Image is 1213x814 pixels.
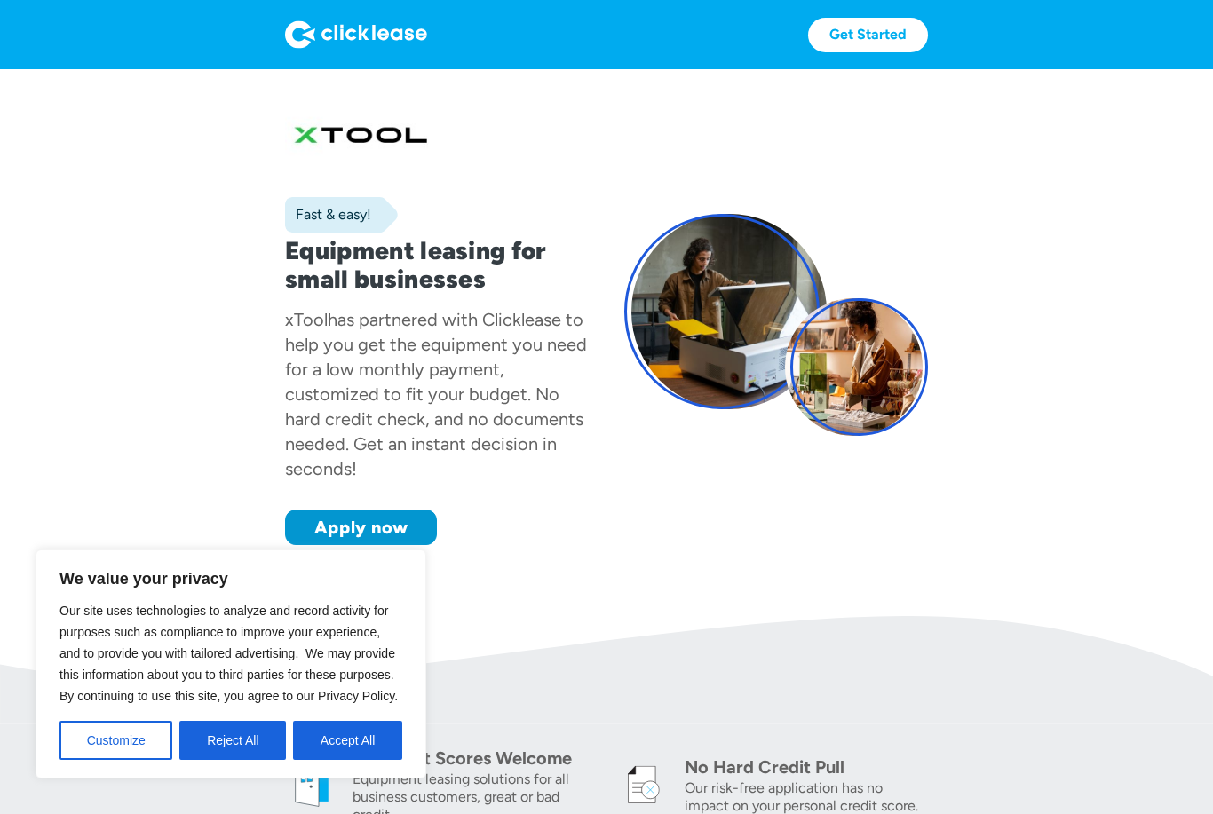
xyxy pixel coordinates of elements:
p: We value your privacy [59,568,402,589]
div: xTool [285,309,328,330]
div: All Credit Scores Welcome [353,746,596,771]
span: Our site uses technologies to analyze and record activity for purposes such as compliance to impr... [59,604,398,703]
img: welcome icon [285,758,338,811]
div: has partnered with Clicklease to help you get the equipment you need for a low monthly payment, c... [285,309,587,479]
div: No Hard Credit Pull [685,755,928,779]
div: Fast & easy! [285,206,371,224]
a: Apply now [285,510,437,545]
img: credit icon [617,758,670,811]
a: Get Started [808,18,928,52]
h1: Equipment leasing for small businesses [285,236,589,293]
button: Reject All [179,721,286,760]
div: We value your privacy [36,549,426,778]
button: Accept All [293,721,402,760]
button: Customize [59,721,172,760]
img: Logo [285,20,427,49]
